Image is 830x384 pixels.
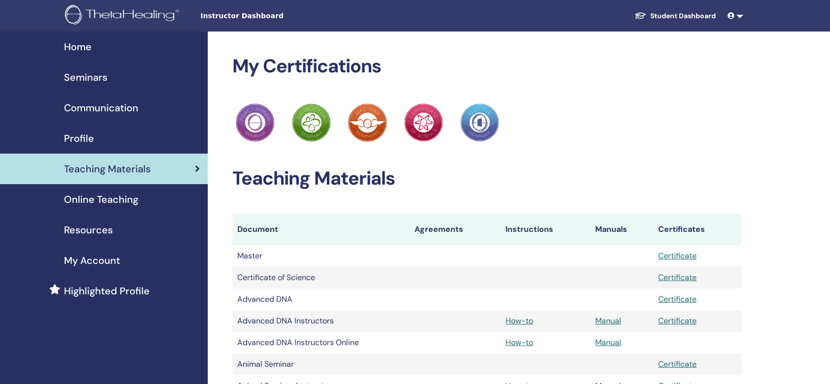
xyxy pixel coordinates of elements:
[658,272,697,283] a: Certificate
[232,310,410,332] td: Advanced DNA Instructors
[232,267,410,288] td: Certificate of Science
[410,214,501,245] th: Agreements
[64,100,138,115] span: Communication
[64,161,151,176] span: Teaching Materials
[64,39,92,54] span: Home
[64,253,120,268] span: My Account
[506,316,533,326] a: How-to
[292,103,330,142] img: Practitioner
[64,192,138,207] span: Online Teaching
[635,11,646,20] img: graduation-cap-white.svg
[658,294,697,304] a: Certificate
[232,288,410,310] td: Advanced DNA
[658,316,697,326] a: Certificate
[64,70,107,85] span: Seminars
[658,251,697,261] a: Certificate
[232,245,410,267] td: Master
[232,353,410,375] td: Animal Seminar
[232,55,742,78] h2: My Certifications
[348,103,386,142] img: Practitioner
[627,7,724,25] a: Student Dashboard
[590,214,653,245] th: Manuals
[232,214,410,245] th: Document
[200,11,348,21] span: Instructor Dashboard
[232,167,742,190] h2: Teaching Materials
[595,337,621,348] a: Manual
[236,103,274,142] img: Practitioner
[65,5,183,27] img: logo.png
[501,214,590,245] th: Instructions
[658,359,697,369] a: Certificate
[232,332,410,353] td: Advanced DNA Instructors Online
[64,284,150,298] span: Highlighted Profile
[460,103,499,142] img: Practitioner
[506,337,533,348] a: How-to
[595,316,621,326] a: Manual
[653,214,741,245] th: Certificates
[64,223,113,237] span: Resources
[64,131,94,146] span: Profile
[404,103,443,142] img: Practitioner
